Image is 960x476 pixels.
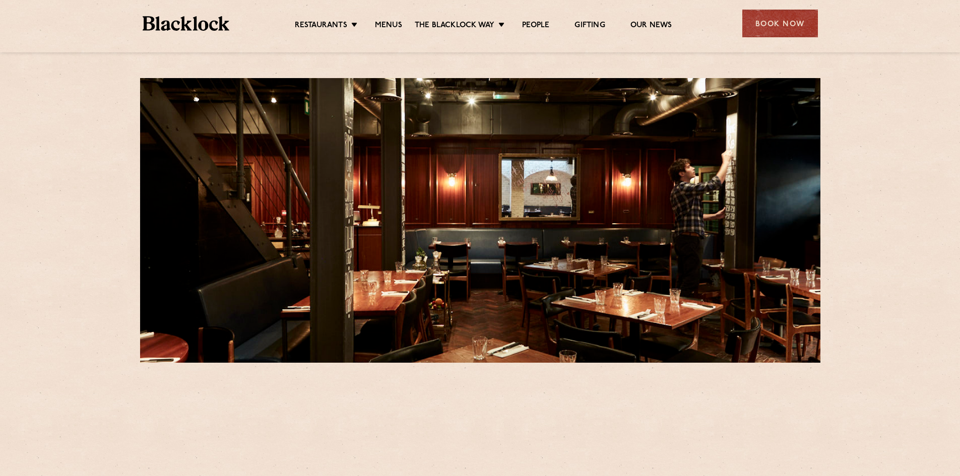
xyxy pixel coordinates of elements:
[375,21,402,32] a: Menus
[574,21,605,32] a: Gifting
[143,16,230,31] img: BL_Textured_Logo-footer-cropped.svg
[742,10,818,37] div: Book Now
[522,21,549,32] a: People
[295,21,347,32] a: Restaurants
[415,21,494,32] a: The Blacklock Way
[630,21,672,32] a: Our News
